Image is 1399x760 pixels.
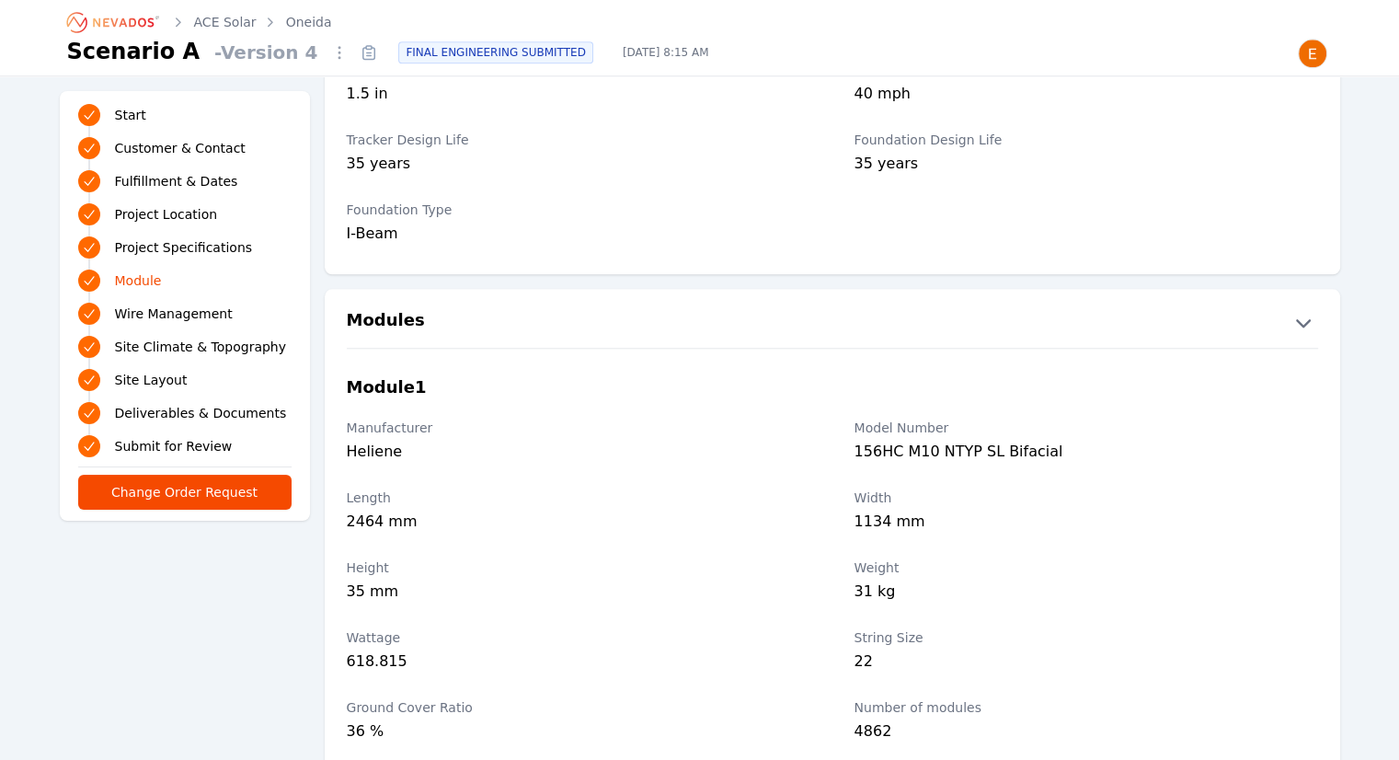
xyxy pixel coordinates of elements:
[347,83,810,109] div: 1.5 in
[347,223,810,245] div: I-Beam
[347,698,810,717] label: Ground Cover Ratio
[115,305,233,323] span: Wire Management
[78,102,292,459] nav: Progress
[1298,39,1327,68] img: Emily Walker
[347,131,810,149] label: Tracker Design Life
[115,238,253,257] span: Project Specifications
[115,338,286,356] span: Site Climate & Topography
[347,489,810,507] label: Length
[854,489,1318,507] label: Width
[347,651,810,676] div: 618.815
[854,441,1318,466] div: 156HC M10 NTYP SL Bifacial
[854,511,1318,536] div: 1134 mm
[115,205,218,224] span: Project Location
[854,153,1318,178] div: 35 years
[115,404,287,422] span: Deliverables & Documents
[854,628,1318,647] label: String Size
[325,307,1340,337] button: Modules
[115,437,233,455] span: Submit for Review
[347,441,810,466] div: Heliene
[347,419,810,437] label: Manufacturer
[608,45,724,60] span: [DATE] 8:15 AM
[347,628,810,647] label: Wattage
[854,581,1318,606] div: 31 kg
[398,41,592,63] div: FINAL ENGINEERING SUBMITTED
[115,371,188,389] span: Site Layout
[854,131,1318,149] label: Foundation Design Life
[854,558,1318,577] label: Weight
[67,7,332,37] nav: Breadcrumb
[854,720,1318,746] div: 4862
[347,581,810,606] div: 35 mm
[347,153,810,178] div: 35 years
[78,475,292,510] button: Change Order Request
[854,83,1318,109] div: 40 mph
[115,139,246,157] span: Customer & Contact
[854,419,1318,437] label: Model Number
[347,374,427,400] h3: Module 1
[347,720,810,746] div: 36 %
[115,271,162,290] span: Module
[347,511,810,536] div: 2464 mm
[207,40,325,65] span: - Version 4
[286,13,332,31] a: Oneida
[115,172,238,190] span: Fulfillment & Dates
[194,13,257,31] a: ACE Solar
[347,558,810,577] label: Height
[347,201,810,219] label: Foundation Type
[115,106,146,124] span: Start
[854,651,1318,676] div: 22
[854,698,1318,717] label: Number of modules
[67,37,201,66] h1: Scenario A
[347,307,425,337] h2: Modules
